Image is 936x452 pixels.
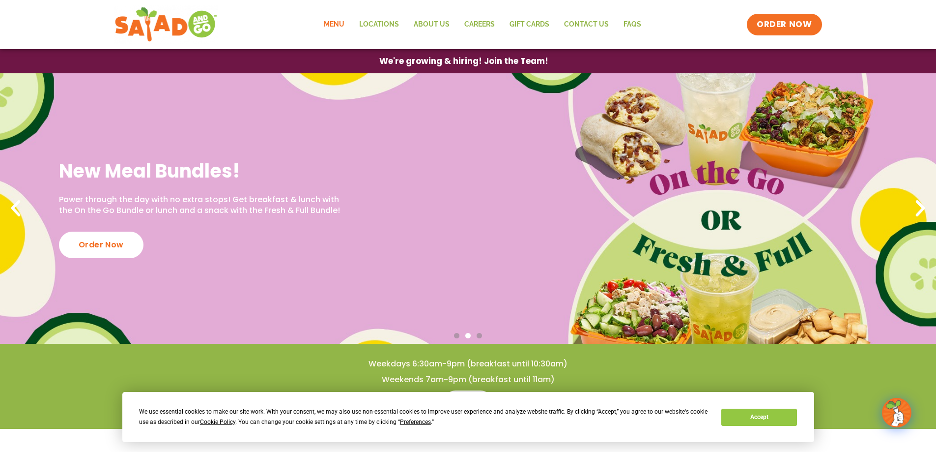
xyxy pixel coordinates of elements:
[122,392,814,442] div: Cookie Consent Prompt
[454,333,459,338] span: Go to slide 1
[352,13,406,36] a: Locations
[316,13,649,36] nav: Menu
[557,13,616,36] a: Contact Us
[114,5,218,44] img: new-SAG-logo-768×292
[139,407,709,427] div: We use essential cookies to make our site work. With your consent, we may also use non-essential ...
[20,374,916,385] h4: Weekends 7am-9pm (breakfast until 11am)
[616,13,649,36] a: FAQs
[444,391,492,414] a: Menu
[502,13,557,36] a: GIFT CARDS
[400,419,431,425] span: Preferences
[59,232,143,258] div: Order Now
[200,419,235,425] span: Cookie Policy
[883,399,910,426] img: wpChatIcon
[909,198,931,219] div: Next slide
[365,50,563,73] a: We're growing & hiring! Join the Team!
[5,198,27,219] div: Previous slide
[20,359,916,369] h4: Weekdays 6:30am-9pm (breakfast until 10:30am)
[59,159,348,183] h2: New Meal Bundles!
[59,194,348,216] p: Power through the day with no extra stops! Get breakfast & lunch with the On the Go Bundle or lun...
[757,19,812,30] span: ORDER NOW
[721,409,797,426] button: Accept
[747,14,822,35] a: ORDER NOW
[457,13,502,36] a: Careers
[465,333,471,338] span: Go to slide 2
[316,13,352,36] a: Menu
[477,333,482,338] span: Go to slide 3
[379,57,548,65] span: We're growing & hiring! Join the Team!
[406,13,457,36] a: About Us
